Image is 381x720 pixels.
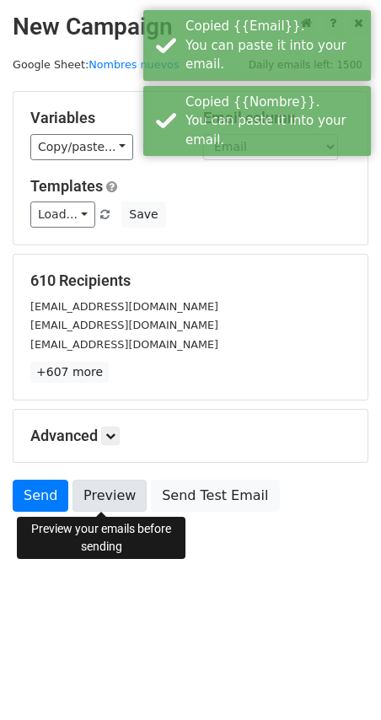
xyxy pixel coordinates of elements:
[17,517,185,559] div: Preview your emails before sending
[121,201,165,228] button: Save
[72,480,147,512] a: Preview
[30,271,351,290] h5: 610 Recipients
[30,109,178,127] h5: Variables
[297,639,381,720] div: Widget de chat
[297,639,381,720] iframe: Chat Widget
[151,480,279,512] a: Send Test Email
[185,93,364,150] div: Copied {{Nombre}}. You can paste it into your email.
[30,300,218,313] small: [EMAIL_ADDRESS][DOMAIN_NAME]
[30,338,218,351] small: [EMAIL_ADDRESS][DOMAIN_NAME]
[13,13,368,41] h2: New Campaign
[13,58,180,71] small: Google Sheet:
[13,480,68,512] a: Send
[30,134,133,160] a: Copy/paste...
[30,319,218,331] small: [EMAIL_ADDRESS][DOMAIN_NAME]
[30,177,103,195] a: Templates
[185,17,364,74] div: Copied {{Email}}. You can paste it into your email.
[30,362,109,383] a: +607 more
[30,427,351,445] h5: Advanced
[30,201,95,228] a: Load...
[89,58,179,71] a: Nombres nuevos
